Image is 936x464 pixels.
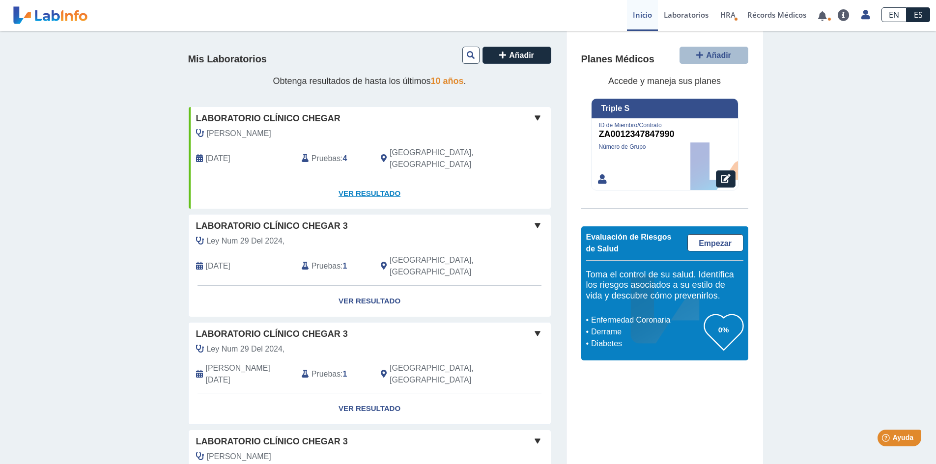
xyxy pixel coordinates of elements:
[189,286,551,317] a: Ver Resultado
[207,235,285,247] span: Ley Num 29 Del 2024,
[273,76,466,86] span: Obtenga resultados de hasta los últimos .
[343,154,347,163] b: 4
[196,112,340,125] span: Laboratorio Clínico Chegar
[294,362,373,386] div: :
[431,76,464,86] span: 10 años
[699,239,732,247] span: Empezar
[704,324,743,336] h3: 0%
[196,328,348,341] span: Laboratorio Clínico Chegar 3
[608,76,721,86] span: Accede y maneja sus planes
[206,362,294,386] span: 2025-01-10
[196,219,348,233] span: Laboratorio Clínico Chegar 3
[390,147,498,170] span: Rio Grande, PR
[343,370,347,378] b: 1
[589,338,704,350] li: Diabetes
[482,47,551,64] button: Añadir
[312,368,340,380] span: Pruebas
[680,47,748,64] button: Añadir
[589,314,704,326] li: Enfermedad Coronaria
[343,262,347,270] b: 1
[849,426,925,453] iframe: Help widget launcher
[581,54,654,65] h4: Planes Médicos
[207,343,285,355] span: Ley Num 29 Del 2024,
[720,10,736,20] span: HRA
[390,254,498,278] span: Rio Grande, PR
[390,362,498,386] span: Rio Grande, PR
[189,178,551,209] a: Ver Resultado
[706,51,731,59] span: Añadir
[586,233,672,253] span: Evaluación de Riesgos de Salud
[188,54,267,65] h4: Mis Laboratorios
[207,451,271,463] span: Quinonez Ayala, Lester
[907,7,930,22] a: ES
[196,435,348,448] span: Laboratorio Clínico Chegar 3
[881,7,907,22] a: EN
[687,234,743,251] a: Empezar
[189,393,551,424] a: Ver Resultado
[294,254,373,278] div: :
[586,270,743,301] h5: Toma el control de su salud. Identifica los riesgos asociados a su estilo de vida y descubre cómo...
[312,260,340,272] span: Pruebas
[509,51,534,59] span: Añadir
[312,153,340,164] span: Pruebas
[207,128,271,139] span: Marrero Leon, William
[589,326,704,338] li: Derrame
[206,153,230,164] span: 2025-09-30
[206,260,230,272] span: 2025-08-20
[294,147,373,170] div: :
